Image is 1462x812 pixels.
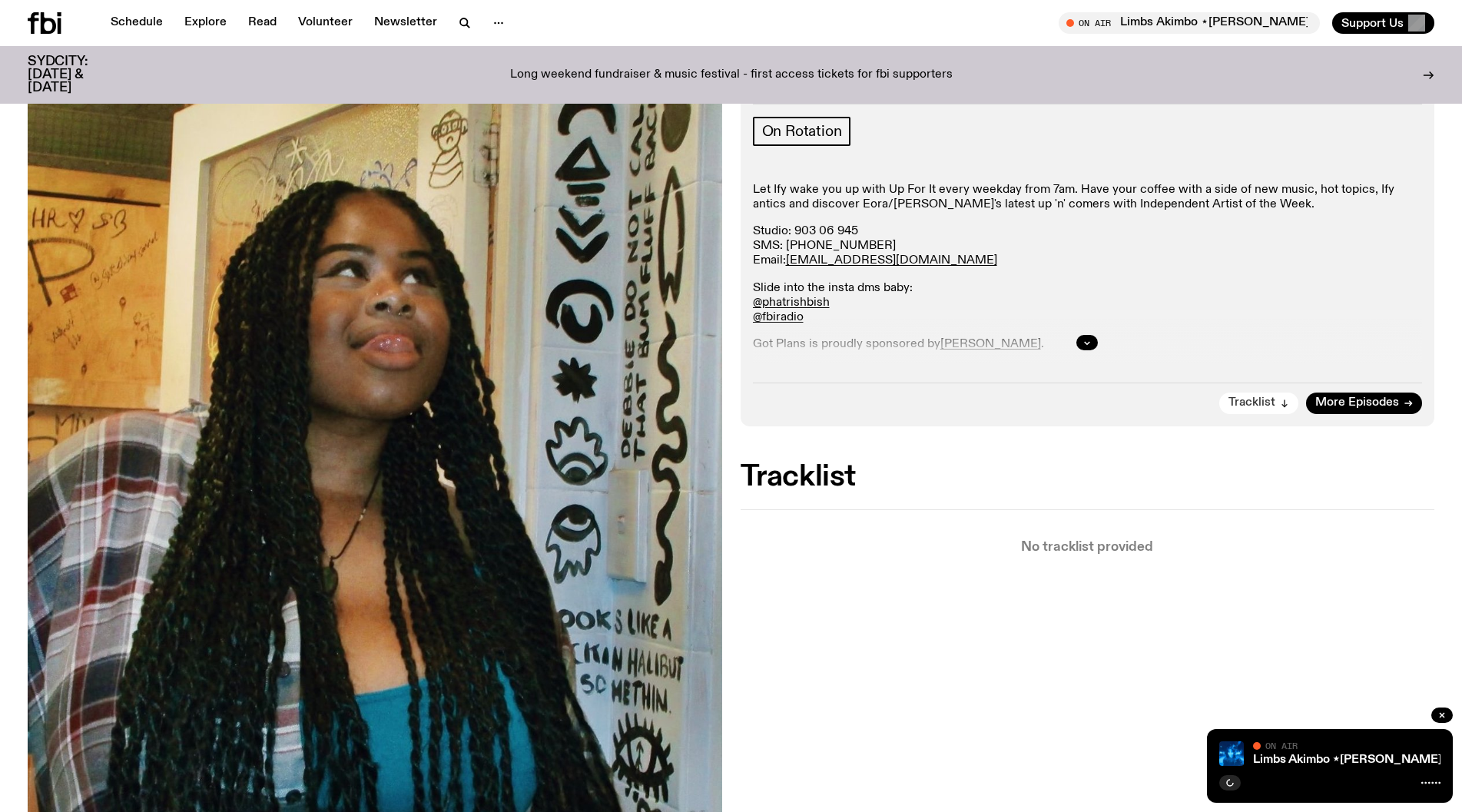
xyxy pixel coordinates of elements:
p: Slide into the insta dms baby: [753,281,1423,326]
p: Long weekend fundraiser & music festival - first access tickets for fbi supporters [510,68,953,82]
p: Let Ify wake you up with Up For It every weekday from 7am. Have your coffee with a side of new mu... [753,183,1423,212]
button: Tracklist [1219,393,1298,414]
button: On AirLimbs Akimbo ⋆[PERSON_NAME]⋆ [1059,12,1320,34]
span: Tracklist [1228,397,1275,409]
a: Schedule [101,12,172,34]
span: On Rotation [762,123,842,140]
a: [EMAIL_ADDRESS][DOMAIN_NAME] [786,254,997,267]
a: Newsletter [365,12,446,34]
h3: SYDCITY: [DATE] & [DATE] [28,55,126,94]
p: No tracklist provided [741,541,1435,554]
p: Studio: 903 06 945 SMS: [PHONE_NUMBER] Email: [753,224,1423,269]
a: On Rotation [753,117,851,146]
span: More Episodes [1315,397,1399,409]
a: More Episodes [1306,393,1422,414]
h2: Tracklist [741,463,1435,491]
a: Read [239,12,286,34]
a: Volunteer [289,12,362,34]
a: @phatrishbish [753,297,830,309]
button: Support Us [1332,12,1434,34]
span: Support Us [1341,16,1404,30]
span: On Air [1265,741,1298,751]
a: Explore [175,12,236,34]
a: @fbiradio [753,311,804,323]
a: Limbs Akimbo ⋆[PERSON_NAME]⋆ [1253,754,1450,766]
